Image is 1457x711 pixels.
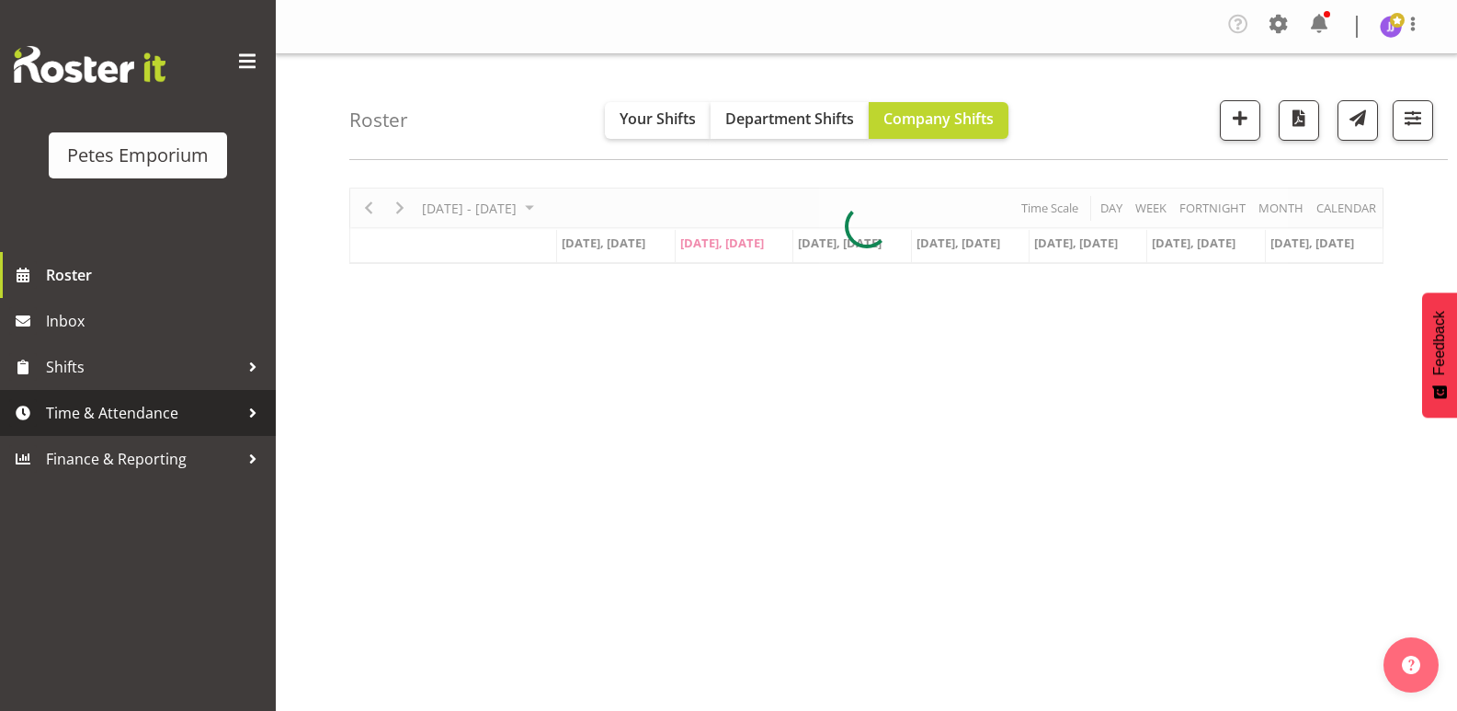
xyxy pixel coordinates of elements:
[1431,311,1448,375] span: Feedback
[46,445,239,473] span: Finance & Reporting
[869,102,1008,139] button: Company Shifts
[620,109,696,129] span: Your Shifts
[711,102,869,139] button: Department Shifts
[14,46,165,83] img: Rosterit website logo
[1220,100,1260,141] button: Add a new shift
[349,109,408,131] h4: Roster
[605,102,711,139] button: Your Shifts
[883,109,994,129] span: Company Shifts
[1402,656,1420,674] img: help-xxl-2.png
[67,142,209,169] div: Petes Emporium
[1422,292,1457,418] button: Feedback - Show survey
[46,307,267,335] span: Inbox
[46,261,267,289] span: Roster
[1380,16,1402,38] img: janelle-jonkers702.jpg
[725,109,854,129] span: Department Shifts
[1337,100,1378,141] button: Send a list of all shifts for the selected filtered period to all rostered employees.
[1279,100,1319,141] button: Download a PDF of the roster according to the set date range.
[46,353,239,381] span: Shifts
[1393,100,1433,141] button: Filter Shifts
[46,399,239,427] span: Time & Attendance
